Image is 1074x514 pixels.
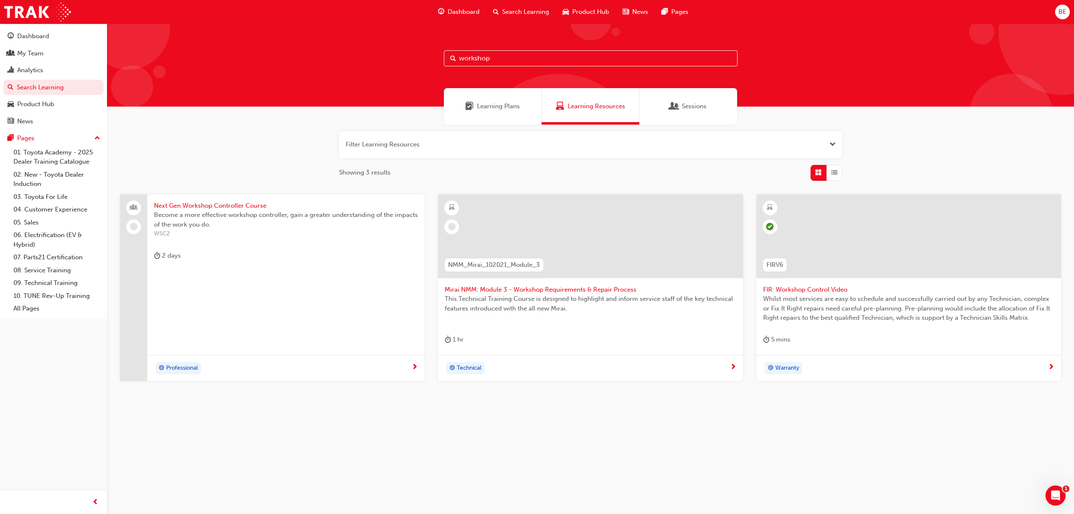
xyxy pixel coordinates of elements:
[670,102,678,111] span: Sessions
[682,102,706,111] span: Sessions
[444,50,738,66] input: Search...
[493,7,499,17] span: search-icon
[1048,364,1054,371] span: next-icon
[438,194,743,381] a: NMM_Mirai_102021_Module_3Mirai NMM: Module 3 - Workshop Requirements & Repair ProcessThis Technic...
[4,3,71,21] img: Trak
[671,7,688,17] span: Pages
[450,54,456,63] span: Search
[8,118,14,125] span: news-icon
[756,194,1061,381] a: FIRV6FIR: Workshop Control VideoWhilst most services are easy to schedule and successfully carrie...
[3,63,104,78] a: Analytics
[438,7,444,17] span: guage-icon
[130,223,138,230] span: learningRecordVerb_NONE-icon
[154,201,418,211] span: Next Gen Workshop Controller Course
[775,363,799,373] span: Warranty
[8,84,13,91] span: search-icon
[763,294,1054,323] span: Whilst most services are easy to schedule and successfully carried out by any Technician, complex...
[159,363,164,374] span: target-icon
[655,3,695,21] a: pages-iconPages
[92,497,99,508] span: prev-icon
[445,285,736,295] span: Mirai NMM: Module 3 - Workshop Requirements & Repair Process
[763,334,769,345] span: duration-icon
[17,117,33,126] div: News
[616,3,655,21] a: news-iconNews
[639,88,737,125] a: SessionsSessions
[10,190,104,204] a: 03. Toyota For Life
[131,202,137,213] span: people-icon
[1063,485,1069,492] span: 1
[502,7,549,17] span: Search Learning
[166,363,198,373] span: Professional
[445,334,464,345] div: 1 hr
[10,168,104,190] a: 02. New - Toyota Dealer Induction
[431,3,486,21] a: guage-iconDashboard
[815,168,821,177] span: Grid
[10,216,104,229] a: 05. Sales
[10,290,104,303] a: 10. TUNE Rev-Up Training
[568,102,625,111] span: Learning Resources
[10,251,104,264] a: 07. Parts21 Certification
[572,7,609,17] span: Product Hub
[154,210,418,229] span: Become a more effective workshop controller, gain a greater understanding of the impacts of the w...
[766,260,783,270] span: FIRV6
[10,203,104,216] a: 04. Customer Experience
[412,364,418,371] span: next-icon
[449,363,455,374] span: target-icon
[1045,485,1066,506] iframe: Intercom live chat
[3,97,104,112] a: Product Hub
[3,29,104,44] a: Dashboard
[763,285,1054,295] span: FIR: Workshop Control Video
[831,168,837,177] span: List
[154,250,160,261] span: duration-icon
[17,65,43,75] div: Analytics
[120,194,425,381] a: Next Gen Workshop Controller CourseBecome a more effective workshop controller, gain a greater un...
[154,250,181,261] div: 2 days
[542,88,639,125] a: Learning ResourcesLearning Resources
[17,133,34,143] div: Pages
[10,146,104,168] a: 01. Toyota Academy - 2025 Dealer Training Catalogue
[444,88,542,125] a: Learning PlansLearning Plans
[563,7,569,17] span: car-icon
[768,363,774,374] span: target-icon
[556,3,616,21] a: car-iconProduct Hub
[457,363,482,373] span: Technical
[3,114,104,129] a: News
[17,31,49,41] div: Dashboard
[10,264,104,277] a: 08. Service Training
[486,3,556,21] a: search-iconSearch Learning
[477,102,520,111] span: Learning Plans
[8,135,14,142] span: pages-icon
[730,364,736,371] span: next-icon
[448,260,540,270] span: NMM_Mirai_102021_Module_3
[17,49,44,58] div: My Team
[766,223,774,230] span: learningRecordVerb_COMPLETE-icon
[556,102,564,111] span: Learning Resources
[8,67,14,74] span: chart-icon
[1058,7,1066,17] span: BE
[10,302,104,315] a: All Pages
[445,334,451,345] span: duration-icon
[10,277,104,290] a: 09. Technical Training
[1055,5,1070,19] button: BE
[3,80,104,95] a: Search Learning
[767,202,773,213] span: learningResourceType_ELEARNING-icon
[3,27,104,130] button: DashboardMy TeamAnalyticsSearch LearningProduct HubNews
[339,168,391,177] span: Showing 3 results
[94,133,100,144] span: up-icon
[154,229,418,239] span: WSC2
[449,202,455,213] span: learningResourceType_ELEARNING-icon
[445,294,736,313] span: This Technical Training Course is designed to highlight and inform service staff of the key techn...
[465,102,474,111] span: Learning Plans
[632,7,648,17] span: News
[763,334,790,345] div: 5 mins
[10,229,104,251] a: 06. Electrification (EV & Hybrid)
[8,101,14,108] span: car-icon
[448,7,480,17] span: Dashboard
[3,130,104,146] button: Pages
[8,33,14,40] span: guage-icon
[3,46,104,61] a: My Team
[448,223,456,230] span: learningRecordVerb_NONE-icon
[8,50,14,57] span: people-icon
